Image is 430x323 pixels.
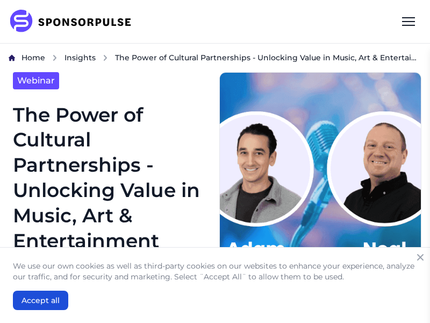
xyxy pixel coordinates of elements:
[21,52,45,64] a: Home
[64,53,96,62] span: Insights
[9,10,139,33] img: SponsorPulse
[9,54,15,61] img: Home
[13,102,206,279] h1: The Power of Cultural Partnerships - Unlocking Value in Music, Art & Entertainment Sponsorships
[13,72,59,89] a: Webinar
[13,261,417,282] p: We use our own cookies as well as third-party cookies on our websites to enhance your experience,...
[64,52,96,64] a: Insights
[102,54,109,61] img: chevron right
[413,250,428,265] button: Close
[115,52,421,63] span: The Power of Cultural Partnerships - Unlocking Value in Music, Art & Entertainment Sponsorships
[396,9,421,34] div: Menu
[21,53,45,62] span: Home
[13,291,68,310] button: Accept all
[52,54,58,61] img: chevron right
